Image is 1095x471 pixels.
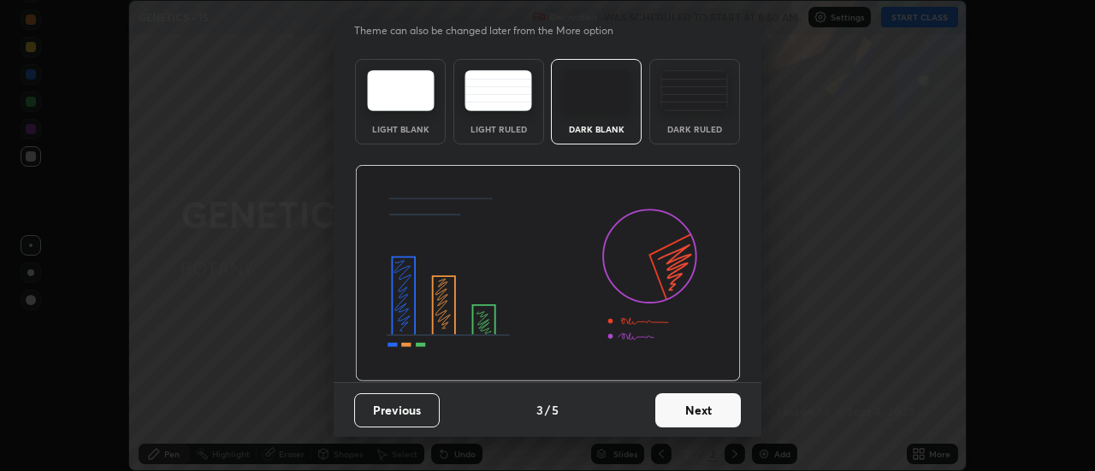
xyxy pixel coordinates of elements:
div: Light Blank [366,125,435,133]
div: Dark Ruled [660,125,729,133]
button: Next [655,393,741,427]
img: lightTheme.e5ed3b09.svg [367,70,435,111]
button: Previous [354,393,440,427]
img: darkThemeBanner.d06ce4a2.svg [355,165,741,382]
img: darkTheme.f0cc69e5.svg [563,70,630,111]
h4: 5 [552,401,559,419]
h4: / [545,401,550,419]
p: Theme can also be changed later from the More option [354,23,631,38]
img: darkRuledTheme.de295e13.svg [660,70,728,111]
div: Light Ruled [465,125,533,133]
div: Dark Blank [562,125,630,133]
img: lightRuledTheme.5fabf969.svg [465,70,532,111]
h4: 3 [536,401,543,419]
